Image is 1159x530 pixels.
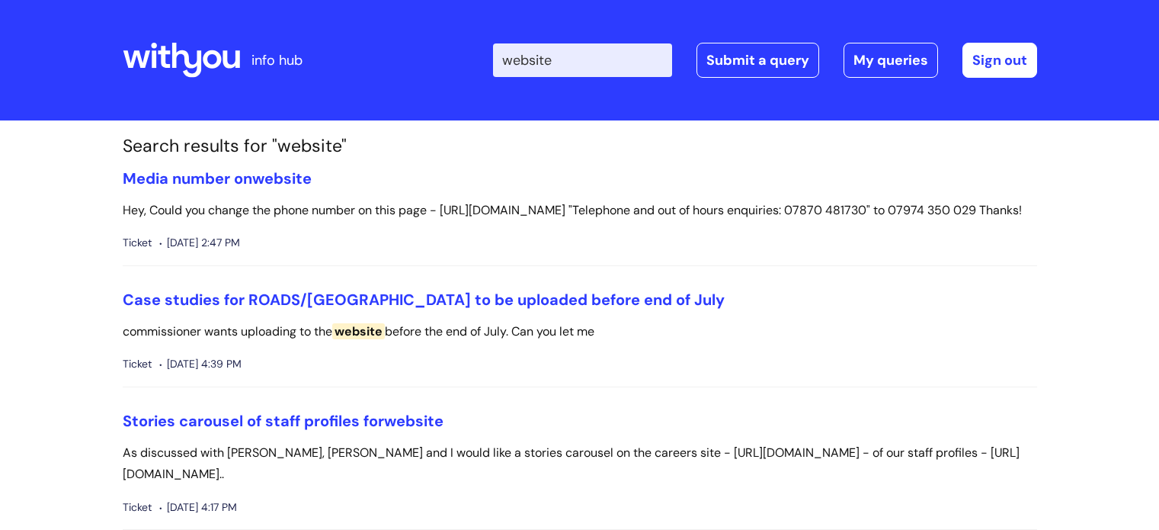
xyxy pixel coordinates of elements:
[696,43,819,78] a: Submit a query
[159,355,242,374] span: [DATE] 4:39 PM
[123,498,152,517] span: Ticket
[251,48,303,72] p: info hub
[123,233,152,252] span: Ticket
[123,355,152,374] span: Ticket
[493,43,672,77] input: Search
[384,411,443,431] span: website
[123,411,443,431] a: Stories carousel of staff profiles forwebsite
[123,200,1037,222] p: Hey, Could you change the phone number on this page - [URL][DOMAIN_NAME] "Telephone and out of ho...
[962,43,1037,78] a: Sign out
[159,233,240,252] span: [DATE] 2:47 PM
[493,43,1037,78] div: | -
[159,498,237,517] span: [DATE] 4:17 PM
[844,43,938,78] a: My queries
[332,323,385,339] span: website
[252,169,312,188] span: website
[123,169,312,188] a: Media number onwebsite
[123,136,1037,157] h1: Search results for "website"
[123,321,1037,343] p: commissioner wants uploading to the before the end of July. Can you let me
[123,442,1037,487] p: As discussed with [PERSON_NAME], [PERSON_NAME] and I would like a stories carousel on the careers...
[123,290,725,310] a: Case studies for ROADS/[GEOGRAPHIC_DATA] to be uploaded before end of July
